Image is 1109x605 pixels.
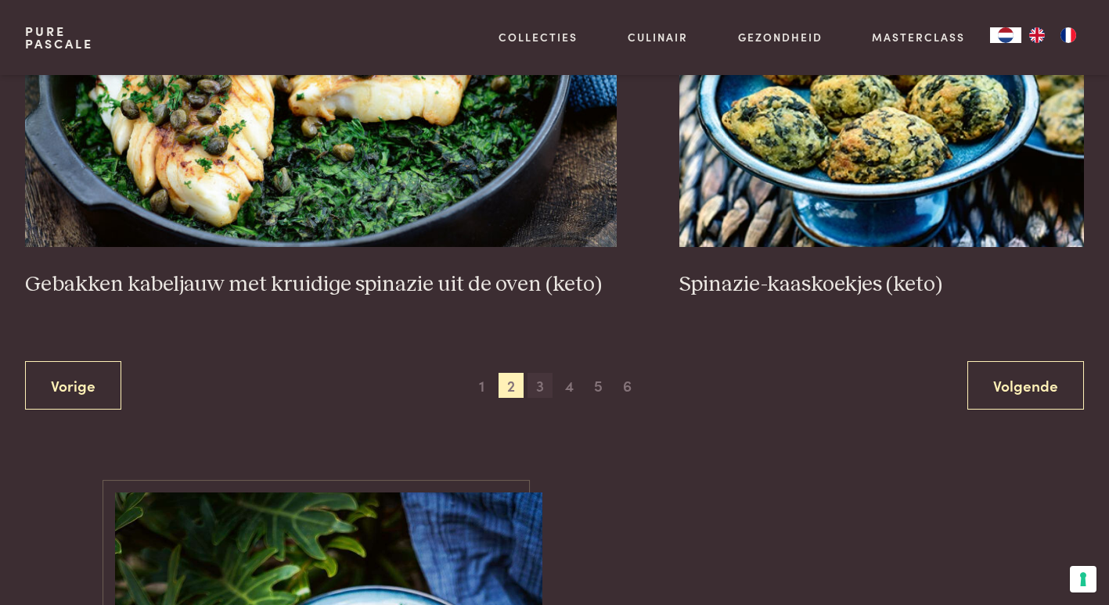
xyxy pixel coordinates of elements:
[967,361,1084,410] a: Volgende
[990,27,1084,43] aside: Language selected: Nederlands
[470,373,495,398] span: 1
[615,373,640,398] span: 6
[1021,27,1053,43] a: EN
[585,373,610,398] span: 5
[25,25,93,50] a: PurePascale
[1053,27,1084,43] a: FR
[990,27,1021,43] a: NL
[1021,27,1084,43] ul: Language list
[679,271,1084,299] h3: Spinazie-kaaskoekjes (keto)
[990,27,1021,43] div: Language
[499,373,524,398] span: 2
[1070,566,1096,592] button: Uw voorkeuren voor toestemming voor trackingtechnologieën
[628,29,688,45] a: Culinair
[556,373,582,398] span: 4
[738,29,823,45] a: Gezondheid
[25,271,617,299] h3: Gebakken kabeljauw met kruidige spinazie uit de oven (keto)
[527,373,553,398] span: 3
[25,361,121,410] a: Vorige
[499,29,578,45] a: Collecties
[872,29,965,45] a: Masterclass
